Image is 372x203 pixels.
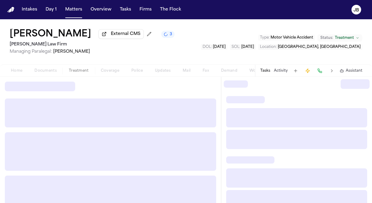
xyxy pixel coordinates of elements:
[271,36,313,39] span: Motor Vehicle Accident
[230,44,256,50] button: Edit SOL: 2027-04-21
[158,4,184,15] button: The Flock
[161,31,175,38] button: 3 active tasks
[346,68,362,73] span: Assistant
[260,68,270,73] button: Tasks
[354,8,359,12] text: JB
[320,36,333,40] span: Status:
[170,32,172,37] span: 3
[10,29,91,40] button: Edit matter name
[278,45,361,49] span: [GEOGRAPHIC_DATA], [GEOGRAPHIC_DATA]
[117,4,133,15] button: Tasks
[303,67,312,75] button: Create Immediate Task
[10,29,91,40] h1: [PERSON_NAME]
[19,4,40,15] button: Intakes
[260,36,270,39] span: Type :
[63,4,85,15] button: Matters
[53,49,90,54] span: [PERSON_NAME]
[274,68,288,73] button: Activity
[98,29,144,39] button: External CMS
[7,7,14,13] img: Finch Logo
[232,45,240,49] span: SOL :
[316,67,324,75] button: Make a Call
[7,7,14,13] a: Home
[213,45,226,49] span: [DATE]
[258,44,362,50] button: Edit Location: Dallas, TX
[317,34,362,42] button: Change status from Treatment
[10,41,175,48] h2: [PERSON_NAME] Law Firm
[258,35,315,41] button: Edit Type: Motor Vehicle Accident
[201,44,227,50] button: Edit DOL: 2025-04-21
[241,45,254,49] span: [DATE]
[291,67,300,75] button: Add Task
[340,68,362,73] button: Assistant
[203,45,212,49] span: DOL :
[260,45,277,49] span: Location :
[111,31,140,37] span: External CMS
[137,4,154,15] button: Firms
[335,36,354,40] span: Treatment
[10,49,52,54] span: Managing Paralegal:
[43,4,59,15] button: Day 1
[88,4,114,15] button: Overview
